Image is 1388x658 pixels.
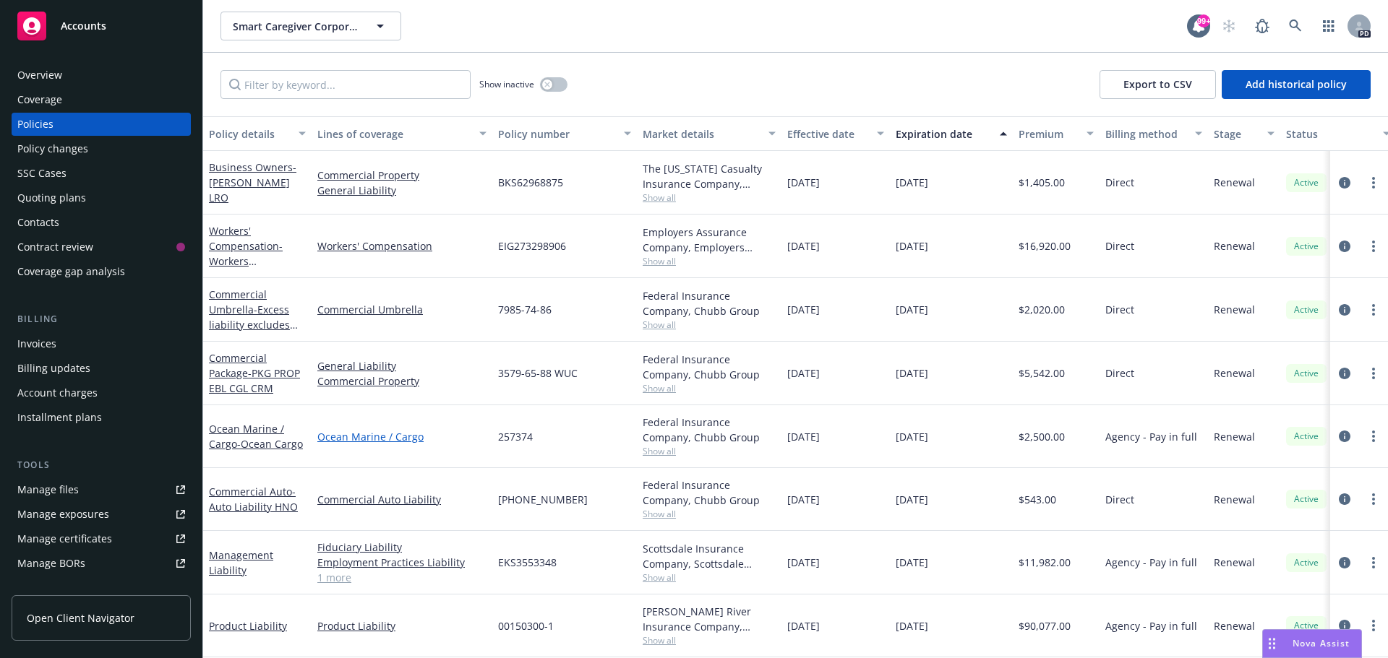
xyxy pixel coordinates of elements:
[643,161,776,191] div: The [US_STATE] Casualty Insurance Company, Liberty Mutual
[17,235,93,259] div: Contract review
[1105,429,1197,444] span: Agency - Pay in full
[1365,490,1382,508] a: more
[17,113,53,136] div: Policies
[17,357,90,380] div: Billing updates
[17,211,59,234] div: Contacts
[643,571,776,584] span: Show all
[643,541,776,571] div: Scottsdale Insurance Company, Scottsdale Insurance Company (Nationwide), Amwins
[209,548,273,577] a: Management Liability
[1019,126,1078,142] div: Premium
[1292,303,1321,316] span: Active
[317,570,487,585] a: 1 more
[1105,302,1134,317] span: Direct
[479,78,534,90] span: Show inactive
[1292,430,1321,443] span: Active
[643,191,776,204] span: Show all
[498,365,578,381] span: 3579-65-88 WUC
[498,175,563,190] span: BKS62968875
[643,508,776,520] span: Show all
[498,555,557,570] span: EKS3553348
[317,358,487,373] a: General Liability
[1214,302,1255,317] span: Renewal
[17,332,56,355] div: Invoices
[643,319,776,331] span: Show all
[1336,365,1353,382] a: circleInformation
[209,485,298,514] a: Commercial Auto
[781,116,890,151] button: Effective date
[896,126,991,142] div: Expiration date
[1019,555,1071,570] span: $11,982.00
[787,175,820,190] span: [DATE]
[1248,12,1277,40] a: Report a Bug
[1222,70,1371,99] button: Add historical policy
[17,406,102,429] div: Installment plans
[61,20,106,32] span: Accounts
[220,12,401,40] button: Smart Caregiver Corporation
[1246,77,1347,91] span: Add historical policy
[12,64,191,87] a: Overview
[896,238,928,254] span: [DATE]
[643,604,776,634] div: [PERSON_NAME] River Insurance Company, [PERSON_NAME] River Group, CRC Group
[209,366,300,395] span: - PKG PROP EBL CGL CRM
[498,618,554,633] span: 00150300-1
[17,478,79,501] div: Manage files
[1214,555,1255,570] span: Renewal
[896,175,928,190] span: [DATE]
[209,619,287,633] a: Product Liability
[1208,116,1280,151] button: Stage
[1292,176,1321,189] span: Active
[1019,618,1071,633] span: $90,077.00
[12,312,191,326] div: Billing
[12,357,191,380] a: Billing updates
[1105,618,1197,633] span: Agency - Pay in full
[1100,116,1208,151] button: Billing method
[1105,555,1197,570] span: Agency - Pay in full
[1292,240,1321,253] span: Active
[12,162,191,185] a: SSC Cases
[643,445,776,457] span: Show all
[643,352,776,382] div: Federal Insurance Company, Chubb Group
[1293,637,1350,649] span: Nova Assist
[17,552,85,575] div: Manage BORs
[203,116,312,151] button: Policy details
[896,302,928,317] span: [DATE]
[12,137,191,160] a: Policy changes
[12,552,191,575] a: Manage BORs
[12,576,191,599] a: Summary of insurance
[27,610,134,625] span: Open Client Navigator
[17,64,62,87] div: Overview
[12,235,191,259] a: Contract review
[12,6,191,46] a: Accounts
[637,116,781,151] button: Market details
[1262,629,1362,658] button: Nova Assist
[17,503,109,526] div: Manage exposures
[317,555,487,570] a: Employment Practices Liability
[1214,12,1243,40] a: Start snowing
[1019,302,1065,317] span: $2,020.00
[1105,365,1134,381] span: Direct
[890,116,1013,151] button: Expiration date
[643,126,760,142] div: Market details
[1336,554,1353,571] a: circleInformation
[787,365,820,381] span: [DATE]
[1214,365,1255,381] span: Renewal
[209,351,300,395] a: Commercial Package
[1336,428,1353,445] a: circleInformation
[492,116,637,151] button: Policy number
[12,503,191,526] span: Manage exposures
[643,382,776,394] span: Show all
[1214,429,1255,444] span: Renewal
[1263,630,1281,657] div: Drag to move
[317,238,487,254] a: Workers' Compensation
[17,260,125,283] div: Coverage gap analysis
[1336,490,1353,508] a: circleInformation
[17,162,67,185] div: SSC Cases
[1365,617,1382,634] a: more
[498,126,615,142] div: Policy number
[1281,12,1310,40] a: Search
[209,224,283,283] a: Workers' Compensation
[1292,367,1321,380] span: Active
[12,381,191,404] a: Account charges
[317,183,487,198] a: General Liability
[896,365,928,381] span: [DATE]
